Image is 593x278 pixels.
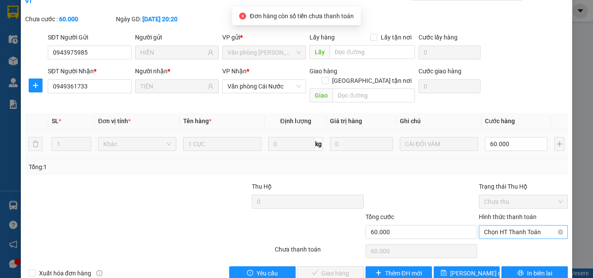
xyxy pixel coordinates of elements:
span: Văn phòng Cái Nước [227,80,301,93]
span: [PERSON_NAME] chuyển hoàn [450,268,533,278]
th: Ghi chú [396,113,481,130]
label: Cước giao hàng [418,68,461,75]
div: Tổng: 1 [29,162,230,172]
span: Thu Hộ [252,183,272,190]
span: Định lượng [280,118,311,124]
span: Chọn HT Thanh Toán [484,226,563,239]
span: Khác [103,137,171,150]
span: [GEOGRAPHIC_DATA] tận nơi [329,76,415,85]
div: SĐT Người Gửi [48,33,132,42]
span: Xuất hóa đơn hàng [36,268,95,278]
span: plus [29,82,42,89]
label: Hình thức thanh toán [479,213,537,220]
div: Người gửi [135,33,219,42]
b: 60.000 [59,16,78,23]
span: Đơn hàng còn số tiền chưa thanh toán [250,13,353,20]
span: Đơn vị tính [98,118,131,124]
span: plus [376,270,382,277]
input: Ghi Chú [400,137,478,151]
b: [DATE] 20:20 [142,16,178,23]
span: info-circle [96,270,102,276]
span: Lấy hàng [310,34,335,41]
input: Dọc đường [329,45,415,59]
span: printer [517,270,524,277]
span: user [208,83,214,89]
input: Tên người gửi [140,48,206,57]
span: exclamation-circle [247,270,253,277]
div: Người nhận [135,66,219,76]
button: plus [554,137,564,151]
div: Chưa thanh toán [274,245,365,260]
input: Tên người nhận [140,82,206,91]
label: Cước lấy hàng [418,34,458,41]
div: Trạng thái Thu Hộ [479,182,568,191]
span: Tổng cước [366,213,394,220]
span: Lấy [310,45,329,59]
span: kg [314,137,323,151]
span: Giao [310,88,333,102]
span: Yêu cầu [257,268,278,278]
div: VP gửi [222,33,306,42]
input: 0 [330,137,392,151]
input: VD: Bàn, Ghế [183,137,261,151]
span: Lấy tận nơi [377,33,415,42]
div: SĐT Người Nhận [48,66,132,76]
span: VP Nhận [222,68,247,75]
span: Giá trị hàng [330,118,362,124]
div: Chưa cước : [25,14,114,24]
span: Thêm ĐH mới [385,268,422,278]
button: delete [29,137,43,151]
span: Cước hàng [485,118,515,124]
div: Ngày GD: [116,14,205,24]
span: In biên lai [527,268,552,278]
span: close-circle [239,13,246,20]
input: Cước lấy hàng [418,46,481,59]
span: Tên hàng [183,118,211,124]
input: Cước giao hàng [418,79,481,93]
span: save [441,270,447,277]
span: Giao hàng [310,68,337,75]
input: Dọc đường [333,88,415,102]
button: plus [29,78,43,92]
span: SL [52,118,59,124]
span: Chưa thu [484,195,563,208]
span: user [208,49,214,56]
span: Văn phòng Hồ Chí Minh [227,46,301,59]
span: close-circle [558,229,563,235]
